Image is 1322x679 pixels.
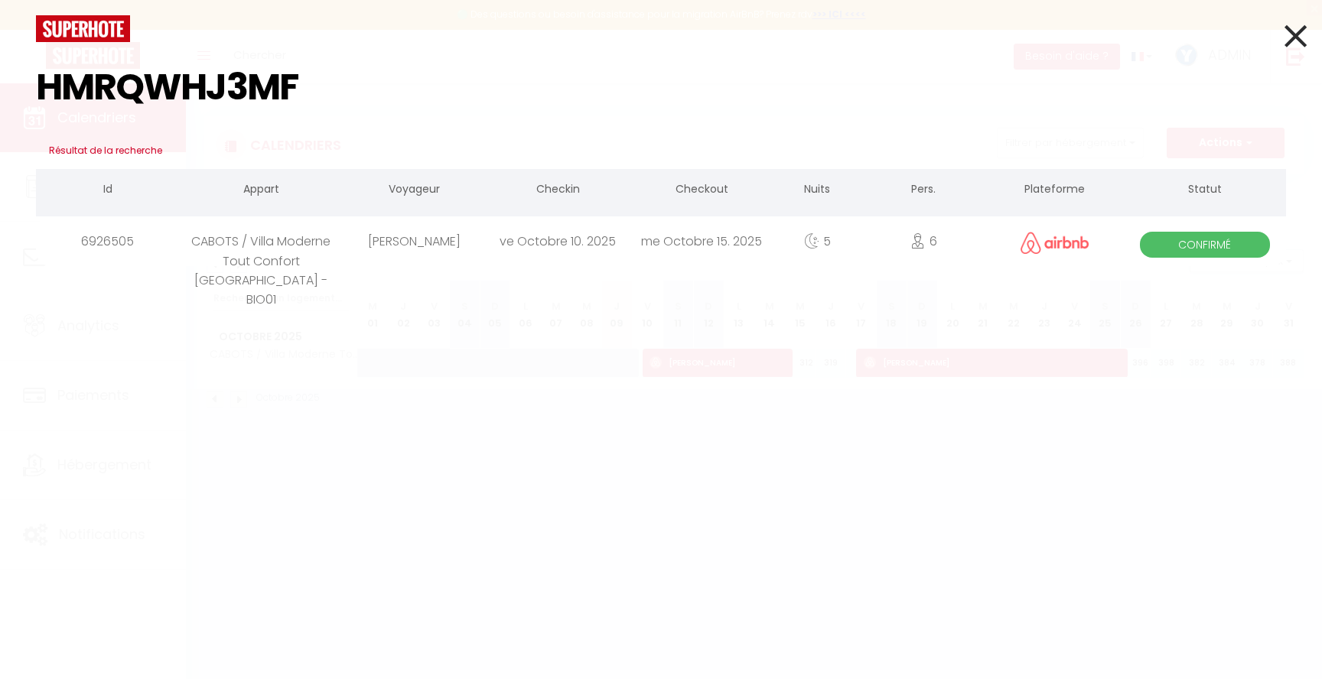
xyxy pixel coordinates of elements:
img: airbnb2.png [1021,232,1089,254]
th: Nuits [773,169,861,213]
th: Checkout [630,169,773,213]
th: Id [36,169,180,213]
span: Confirmé [1140,232,1270,258]
th: Checkin [486,169,630,213]
div: 5 [773,216,861,266]
th: Statut [1124,169,1286,213]
th: Plateforme [986,169,1124,213]
div: ve Octobre 10. 2025 [486,216,630,266]
h3: Résultat de la recherche [36,132,1286,169]
th: Pers. [861,169,985,213]
th: Appart [180,169,342,213]
div: CABOTS / Villa Moderne Tout Confort [GEOGRAPHIC_DATA] - BIO01 [180,216,342,266]
th: Voyageur [342,169,486,213]
div: 6926505 [36,216,180,266]
img: logo [36,15,130,42]
div: me Octobre 15. 2025 [630,216,773,266]
div: [PERSON_NAME] [342,216,486,266]
input: Tapez pour rechercher... [36,42,1286,132]
div: 6 [861,216,985,266]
